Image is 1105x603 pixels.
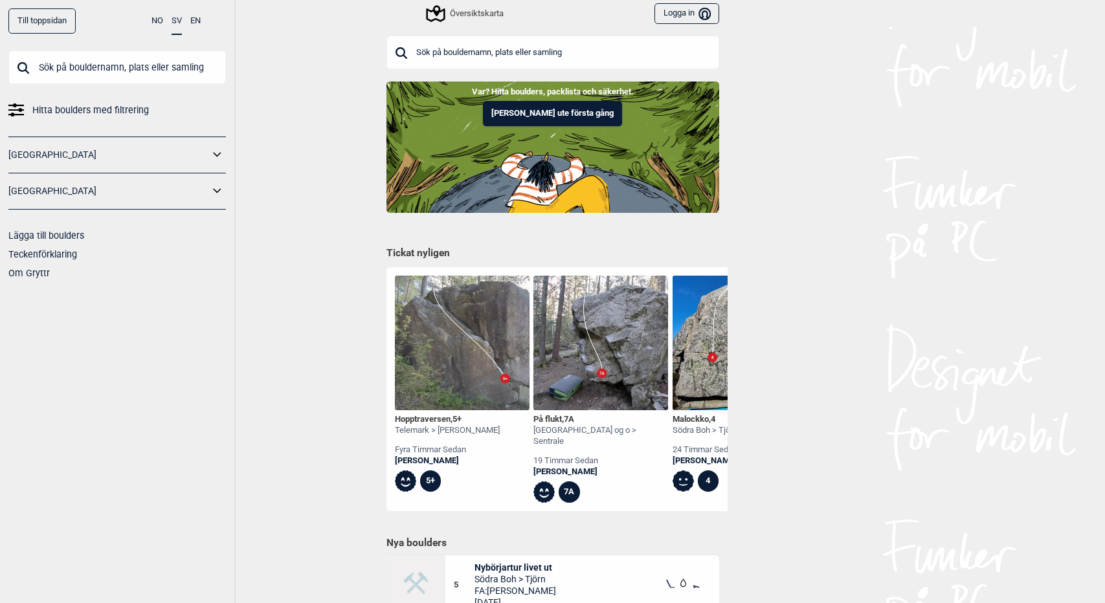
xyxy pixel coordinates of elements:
[673,414,737,425] div: Malockko ,
[428,6,504,21] div: Översiktskarta
[395,414,500,425] div: Hopptraversen ,
[654,3,719,25] button: Logga in
[533,455,668,466] div: 19 timmar sedan
[673,276,807,410] img: Malockko 230807
[533,466,668,477] a: [PERSON_NAME]
[474,573,556,585] span: Södra Boh > Tjörn
[8,101,226,120] a: Hitta boulders med filtrering
[474,562,556,573] span: Nybörjartur livet ut
[386,36,719,69] input: Sök på bouldernamn, plats eller samling
[533,425,668,447] div: [GEOGRAPHIC_DATA] og o > Sentrale
[8,268,50,278] a: Om Gryttr
[386,536,719,549] h1: Nya boulders
[452,414,462,424] span: 5+
[386,247,719,261] h1: Tickat nyligen
[698,470,719,492] div: 4
[564,414,574,424] span: 7A
[151,8,163,34] button: NO
[673,425,737,436] div: Södra Boh > Tjörn
[454,580,475,591] span: 5
[533,276,668,410] img: Pa flukt 200417
[395,425,500,436] div: Telemark > [PERSON_NAME]
[395,444,500,455] div: fyra timmar sedan
[420,470,441,492] div: 5+
[395,455,500,466] a: [PERSON_NAME]
[711,414,715,424] span: 4
[8,230,84,241] a: Lägga till boulders
[10,85,1095,98] p: Var? Hitta boulders, packlista och säkerhet.
[172,8,182,35] button: SV
[673,455,737,466] a: [PERSON_NAME]
[190,8,201,34] button: EN
[386,82,719,212] img: Indoor to outdoor
[533,414,668,425] div: På flukt ,
[8,146,209,164] a: [GEOGRAPHIC_DATA]
[8,249,77,259] a: Teckenförklaring
[474,585,556,597] span: FA: [PERSON_NAME]
[8,8,76,34] a: Till toppsidan
[8,50,226,84] input: Sök på bouldernamn, plats eller samling
[559,481,580,503] div: 7A
[395,276,530,410] img: Hopptraversen
[483,101,622,126] button: [PERSON_NAME] ute första gång
[32,101,149,120] span: Hitta boulders med filtrering
[8,182,209,201] a: [GEOGRAPHIC_DATA]
[673,444,737,455] div: 24 timmar sedan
